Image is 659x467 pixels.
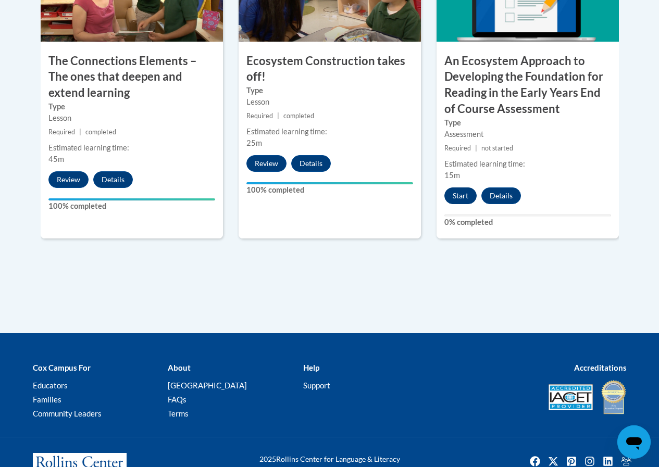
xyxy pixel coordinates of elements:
label: Type [48,101,215,112]
div: Estimated learning time: [246,126,413,137]
h3: Ecosystem Construction takes off! [239,53,421,85]
div: Lesson [246,96,413,108]
div: Lesson [48,112,215,124]
b: Cox Campus For [33,363,91,372]
span: completed [85,128,116,136]
label: 100% completed [48,200,215,212]
div: Estimated learning time: [48,142,215,154]
a: FAQs [168,395,186,404]
span: Required [48,128,75,136]
label: Type [246,85,413,96]
span: Required [246,112,273,120]
div: Your progress [48,198,215,200]
span: 25m [246,138,262,147]
span: completed [283,112,314,120]
span: | [277,112,279,120]
iframe: Button to launch messaging window [617,425,651,459]
button: Review [48,171,89,188]
div: Assessment [444,129,611,140]
label: 0% completed [444,217,611,228]
span: 15m [444,171,460,180]
span: 45m [48,155,64,163]
a: Terms [168,409,189,418]
span: not started [481,144,513,152]
span: | [79,128,81,136]
a: Families [33,395,61,404]
div: Estimated learning time: [444,158,611,170]
a: Educators [33,381,68,390]
button: Review [246,155,287,172]
button: Start [444,187,477,204]
button: Details [291,155,331,172]
span: | [475,144,477,152]
h3: The Connections Elements – The ones that deepen and extend learning [41,53,223,101]
img: Accredited IACET® Provider [549,384,593,410]
label: Type [444,117,611,129]
h3: An Ecosystem Approach to Developing the Foundation for Reading in the Early Years End of Course A... [437,53,619,117]
b: Help [303,363,319,372]
span: Required [444,144,471,152]
a: Support [303,381,330,390]
label: 100% completed [246,184,413,196]
b: Accreditations [574,363,627,372]
span: 2025 [259,455,276,463]
a: [GEOGRAPHIC_DATA] [168,381,247,390]
b: About [168,363,191,372]
img: IDA® Accredited [601,379,627,415]
button: Details [93,171,133,188]
button: Details [481,187,521,204]
div: Your progress [246,182,413,184]
a: Community Leaders [33,409,102,418]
